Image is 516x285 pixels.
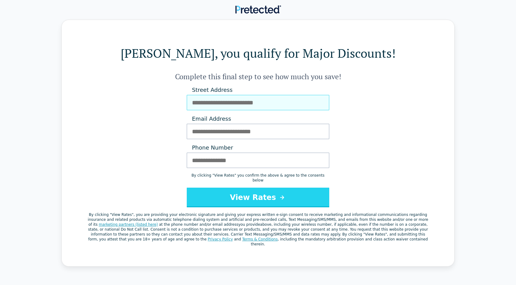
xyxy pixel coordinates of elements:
span: View Rates [111,213,132,217]
label: Phone Number [187,144,329,151]
button: View Rates [187,188,329,207]
a: Privacy Policy [208,237,233,241]
label: Email Address [187,115,329,123]
h1: [PERSON_NAME], you qualify for Major Discounts! [86,45,430,62]
a: marketing partners (listed here) [99,222,158,227]
div: By clicking " View Rates " you confirm the above & agree to the consents below [187,173,329,183]
label: By clicking " ", you are providing your electronic signature and giving your express written e-si... [86,212,430,247]
a: Terms & Conditions [242,237,278,241]
label: Street Address [187,86,329,94]
h2: Complete this final step to see how much you save! [86,72,430,81]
